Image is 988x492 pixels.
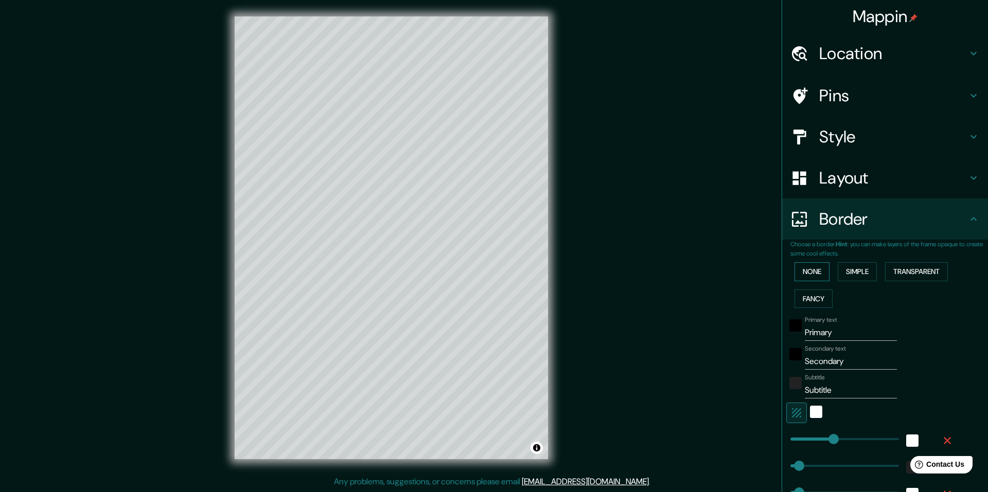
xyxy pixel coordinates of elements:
[789,319,802,332] button: black
[909,14,918,22] img: pin-icon.png
[334,476,650,488] p: Any problems, suggestions, or concerns please email .
[819,43,967,64] h4: Location
[782,116,988,157] div: Style
[819,168,967,188] h4: Layout
[838,262,877,281] button: Simple
[789,348,802,360] button: black
[819,209,967,229] h4: Border
[836,240,848,248] b: Hint
[819,126,967,147] h4: Style
[795,262,830,281] button: None
[810,406,822,418] button: white
[790,240,988,258] p: Choose a border. : you can make layers of the frame opaque to create some cool effects.
[531,442,543,454] button: Toggle attribution
[819,85,967,106] h4: Pins
[652,476,654,488] div: .
[885,262,948,281] button: Transparent
[853,6,918,27] h4: Mappin
[782,75,988,116] div: Pins
[896,452,977,481] iframe: Help widget launcher
[795,289,833,308] button: Fancy
[906,434,919,447] button: white
[650,476,652,488] div: .
[789,377,802,389] button: color-222222
[805,373,825,382] label: Subtitle
[782,198,988,240] div: Border
[782,33,988,74] div: Location
[805,316,837,324] label: Primary text
[782,157,988,198] div: Layout
[805,344,846,353] label: Secondary text
[522,476,649,487] a: [EMAIL_ADDRESS][DOMAIN_NAME]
